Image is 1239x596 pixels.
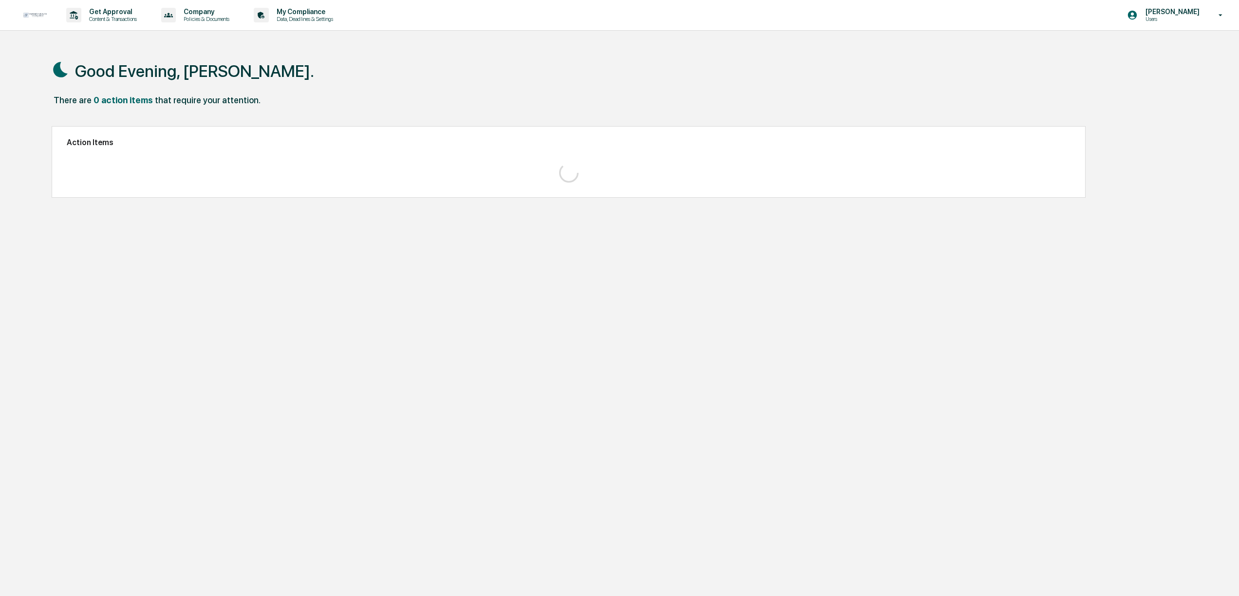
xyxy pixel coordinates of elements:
p: Data, Deadlines & Settings [269,16,338,22]
p: Content & Transactions [81,16,142,22]
div: 0 action items [94,95,153,105]
p: [PERSON_NAME] [1138,8,1204,16]
img: logo [23,13,47,18]
div: There are [54,95,92,105]
p: Get Approval [81,8,142,16]
h1: Good Evening, [PERSON_NAME]. [75,61,314,81]
h2: Action Items [67,138,1070,147]
div: that require your attention. [155,95,261,105]
p: My Compliance [269,8,338,16]
p: Policies & Documents [176,16,234,22]
p: Company [176,8,234,16]
p: Users [1138,16,1204,22]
